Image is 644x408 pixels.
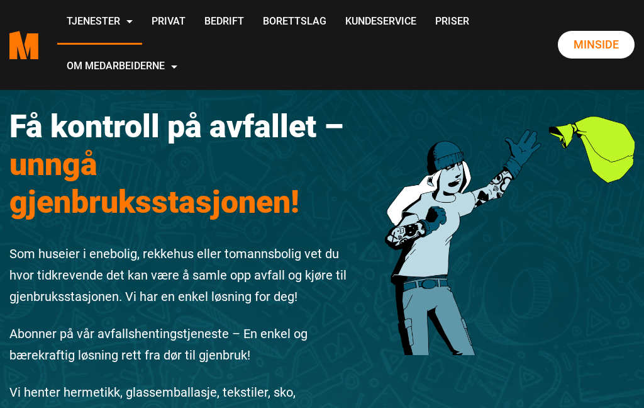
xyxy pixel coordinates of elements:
a: Medarbeiderne start page [9,21,38,69]
p: Som huseier i enebolig, rekkehus eller tomannsbolig vet du hvor tidkrevende det kan være å samle ... [9,243,366,307]
span: unngå gjenbruksstasjonen! [9,146,299,220]
a: Om Medarbeiderne [57,45,187,89]
img: 201222 Rydde Karakter 3 1 [385,79,635,355]
p: Abonner på vår avfallshentingstjeneste – En enkel og bærekraftig løsning rett fra dør til gjenbruk! [9,323,366,366]
h1: Få kontroll på avfallet – [9,108,366,221]
a: Minside [558,31,635,59]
